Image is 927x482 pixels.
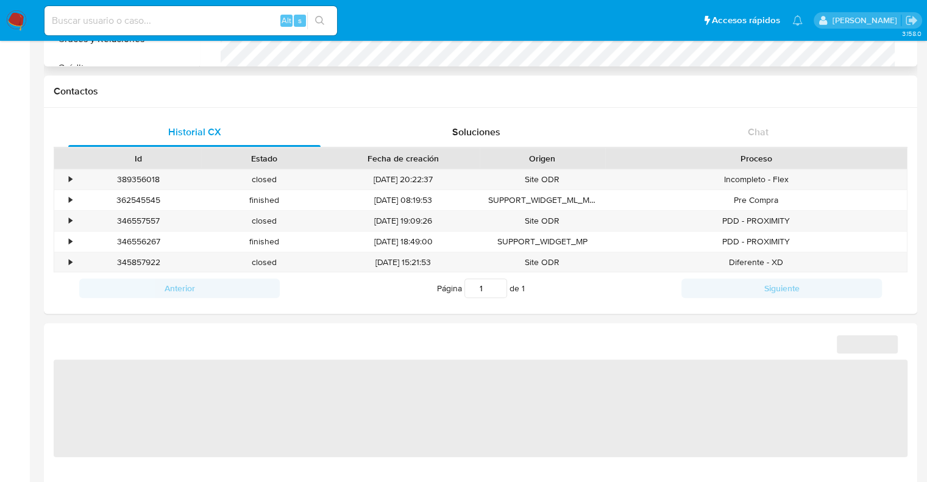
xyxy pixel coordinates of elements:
[44,13,337,29] input: Buscar usuario o caso...
[712,14,780,27] span: Accesos rápidos
[168,125,221,139] span: Historial CX
[76,169,201,190] div: 389356018
[748,125,769,139] span: Chat
[480,169,605,190] div: Site ODR
[210,152,318,165] div: Estado
[47,54,199,83] button: Créditos
[605,190,907,210] div: Pre Compra
[605,211,907,231] div: PDD - PROXIMITY
[605,252,907,272] div: Diferente - XD
[792,15,803,26] a: Notificaciones
[54,85,907,97] h1: Contactos
[327,190,480,210] div: [DATE] 08:19:53
[327,211,480,231] div: [DATE] 19:09:26
[79,278,280,298] button: Anterior
[69,257,72,268] div: •
[84,152,193,165] div: Id
[69,236,72,247] div: •
[201,252,327,272] div: closed
[298,15,302,26] span: s
[605,232,907,252] div: PDD - PROXIMITY
[335,152,471,165] div: Fecha de creación
[480,232,605,252] div: SUPPORT_WIDGET_MP
[905,14,918,27] a: Salir
[201,232,327,252] div: finished
[522,282,525,294] span: 1
[681,278,882,298] button: Siguiente
[832,15,901,26] p: santiago.sgreco@mercadolibre.com
[69,215,72,227] div: •
[76,252,201,272] div: 345857922
[437,278,525,298] span: Página de
[76,190,201,210] div: 362545545
[901,29,921,38] span: 3.158.0
[201,169,327,190] div: closed
[76,211,201,231] div: 346557557
[76,232,201,252] div: 346556267
[488,152,597,165] div: Origen
[201,190,327,210] div: finished
[327,232,480,252] div: [DATE] 18:49:00
[605,169,907,190] div: Incompleto - Flex
[480,190,605,210] div: SUPPORT_WIDGET_ML_MOBILE
[282,15,291,26] span: Alt
[480,252,605,272] div: Site ODR
[69,194,72,206] div: •
[69,174,72,185] div: •
[614,152,898,165] div: Proceso
[307,12,332,29] button: search-icon
[452,125,500,139] span: Soluciones
[327,169,480,190] div: [DATE] 20:22:37
[327,252,480,272] div: [DATE] 15:21:53
[201,211,327,231] div: closed
[480,211,605,231] div: Site ODR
